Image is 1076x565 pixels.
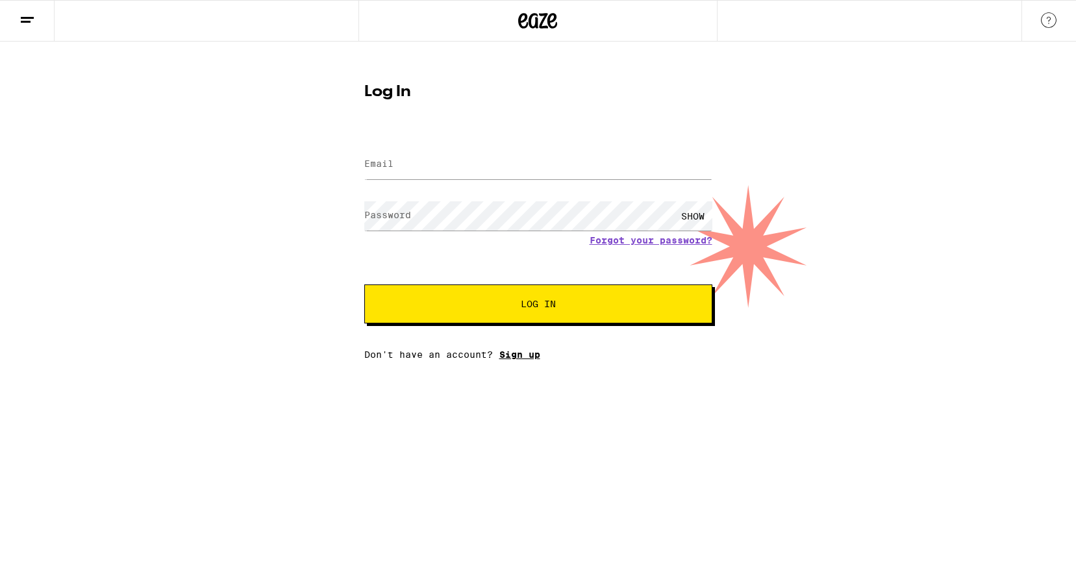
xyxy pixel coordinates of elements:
[364,284,712,323] button: Log In
[364,349,712,360] div: Don't have an account?
[364,84,712,100] h1: Log In
[499,349,540,360] a: Sign up
[590,235,712,245] a: Forgot your password?
[8,9,94,19] span: Hi. Need any help?
[364,210,411,220] label: Password
[521,299,556,308] span: Log In
[673,201,712,231] div: SHOW
[364,150,712,179] input: Email
[364,158,394,169] label: Email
